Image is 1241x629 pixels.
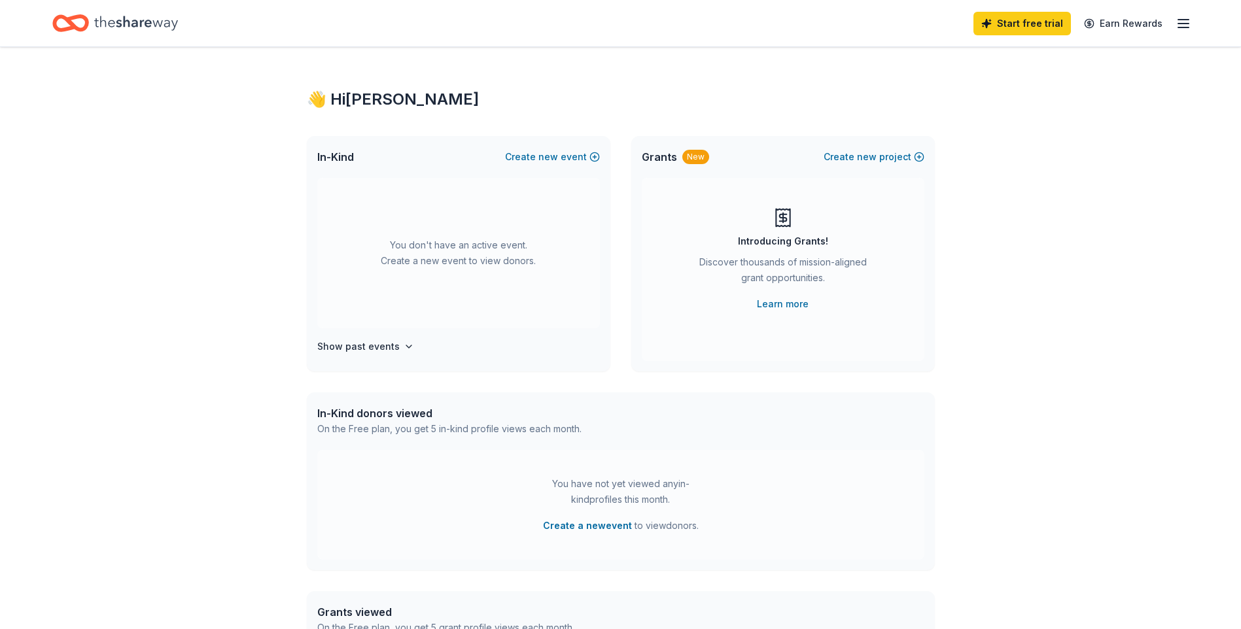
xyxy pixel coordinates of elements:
[757,296,809,312] a: Learn more
[543,518,632,534] button: Create a newevent
[738,233,828,249] div: Introducing Grants!
[317,339,400,354] h4: Show past events
[538,149,558,165] span: new
[824,149,924,165] button: Createnewproject
[682,150,709,164] div: New
[505,149,600,165] button: Createnewevent
[317,149,354,165] span: In-Kind
[973,12,1071,35] a: Start free trial
[642,149,677,165] span: Grants
[1076,12,1170,35] a: Earn Rewards
[317,421,582,437] div: On the Free plan, you get 5 in-kind profile views each month.
[694,254,872,291] div: Discover thousands of mission-aligned grant opportunities.
[317,405,582,421] div: In-Kind donors viewed
[539,476,703,507] div: You have not yet viewed any in-kind profiles this month.
[317,339,414,354] button: Show past events
[307,89,935,110] div: 👋 Hi [PERSON_NAME]
[857,149,877,165] span: new
[52,8,178,39] a: Home
[543,518,699,534] span: to view donors .
[317,178,600,328] div: You don't have an active event. Create a new event to view donors.
[317,604,574,620] div: Grants viewed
